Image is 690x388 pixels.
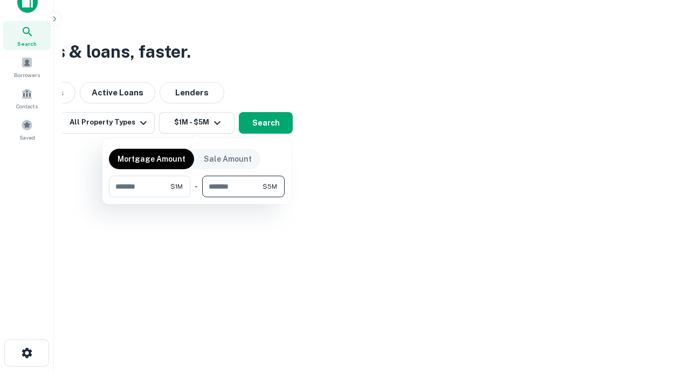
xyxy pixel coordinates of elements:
[204,153,252,165] p: Sale Amount
[636,302,690,354] iframe: Chat Widget
[195,176,198,197] div: -
[118,153,185,165] p: Mortgage Amount
[170,182,183,191] span: $1M
[263,182,277,191] span: $5M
